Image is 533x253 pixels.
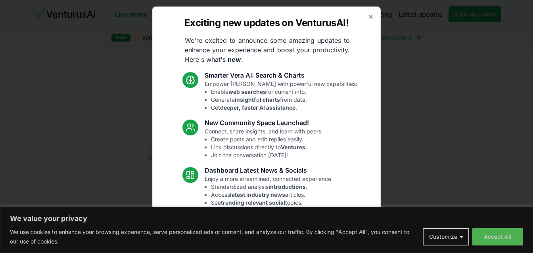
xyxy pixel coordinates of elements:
[211,143,323,151] li: Link discussions directly to .
[211,238,327,246] li: Fixed mobile chat & sidebar glitches.
[211,183,333,190] li: Standardized analysis .
[211,103,357,111] li: Get .
[230,191,285,198] strong: latest industry news
[211,135,323,143] li: Create posts and edit replies easily.
[235,96,280,103] strong: insightful charts
[178,35,356,64] p: We're excited to announce some amazing updates to enhance your experience and boost your producti...
[184,16,349,29] h2: Exciting new updates on VenturusAI!
[211,230,327,238] li: Resolved Vera chart loading issue.
[205,70,357,80] h3: Smarter Vera AI: Search & Charts
[268,183,306,190] strong: introductions
[281,143,305,150] strong: Ventures
[205,80,357,111] p: Empower [PERSON_NAME] with powerful new capabilities:
[220,104,295,110] strong: deeper, faster AI assistance
[205,118,323,127] h3: New Community Space Launched!
[205,175,333,206] p: Enjoy a more streamlined, connected experience:
[228,88,266,95] strong: web searches
[205,213,327,222] h3: Fixes and UI Polish
[211,190,333,198] li: Access articles.
[205,165,333,175] h3: Dashboard Latest News & Socials
[211,151,323,159] li: Join the conversation [DATE]!
[228,55,241,63] strong: new
[211,198,333,206] li: See topics.
[205,127,323,159] p: Connect, share insights, and learn with peers:
[221,199,285,205] strong: trending relevant social
[211,88,357,95] li: Enable for current info.
[211,95,357,103] li: Generate from data.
